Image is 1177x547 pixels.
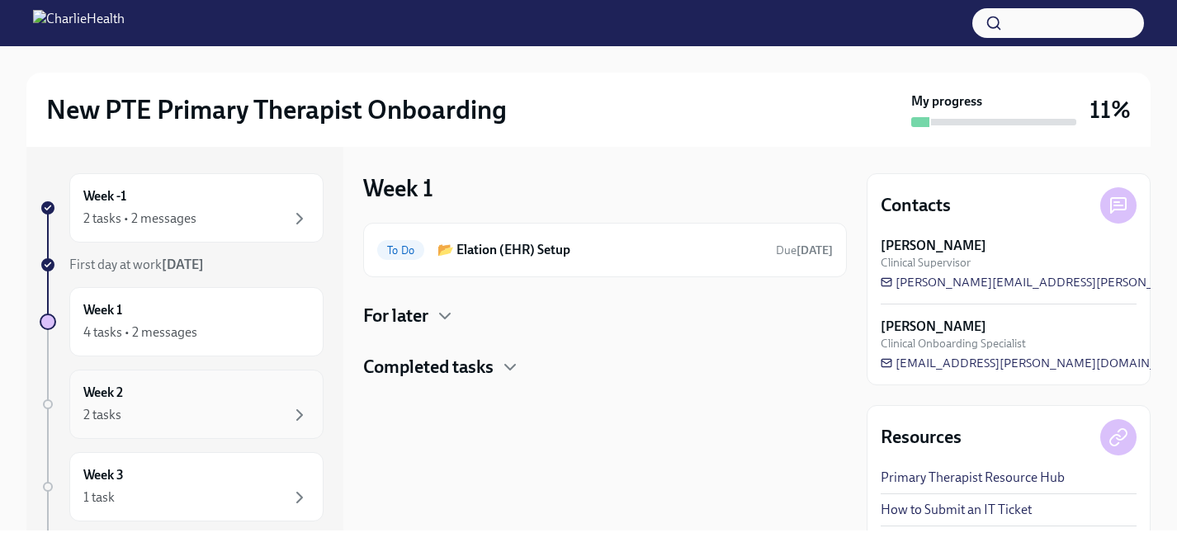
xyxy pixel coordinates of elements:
[83,187,126,205] h6: Week -1
[83,406,121,424] div: 2 tasks
[377,244,424,257] span: To Do
[46,93,507,126] h2: New PTE Primary Therapist Onboarding
[83,488,115,507] div: 1 task
[881,318,986,336] strong: [PERSON_NAME]
[83,301,122,319] h6: Week 1
[776,243,833,257] span: Due
[881,425,962,450] h4: Resources
[881,501,1032,519] a: How to Submit an IT Ticket
[363,355,494,380] h4: Completed tasks
[40,370,324,439] a: Week 22 tasks
[377,237,833,263] a: To Do📂 Elation (EHR) SetupDue[DATE]
[363,304,428,328] h4: For later
[363,304,847,328] div: For later
[881,255,971,271] span: Clinical Supervisor
[162,257,204,272] strong: [DATE]
[40,287,324,356] a: Week 14 tasks • 2 messages
[83,384,123,402] h6: Week 2
[83,466,124,484] h6: Week 3
[881,237,986,255] strong: [PERSON_NAME]
[911,92,982,111] strong: My progress
[437,241,763,259] h6: 📂 Elation (EHR) Setup
[881,469,1065,487] a: Primary Therapist Resource Hub
[776,243,833,258] span: September 12th, 2025 10:00
[69,257,204,272] span: First day at work
[83,323,197,342] div: 4 tasks • 2 messages
[363,173,433,203] h3: Week 1
[363,355,847,380] div: Completed tasks
[881,193,951,218] h4: Contacts
[796,243,833,257] strong: [DATE]
[1090,95,1131,125] h3: 11%
[33,10,125,36] img: CharlieHealth
[40,173,324,243] a: Week -12 tasks • 2 messages
[881,336,1026,351] span: Clinical Onboarding Specialist
[40,452,324,521] a: Week 31 task
[40,256,324,274] a: First day at work[DATE]
[83,210,196,228] div: 2 tasks • 2 messages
